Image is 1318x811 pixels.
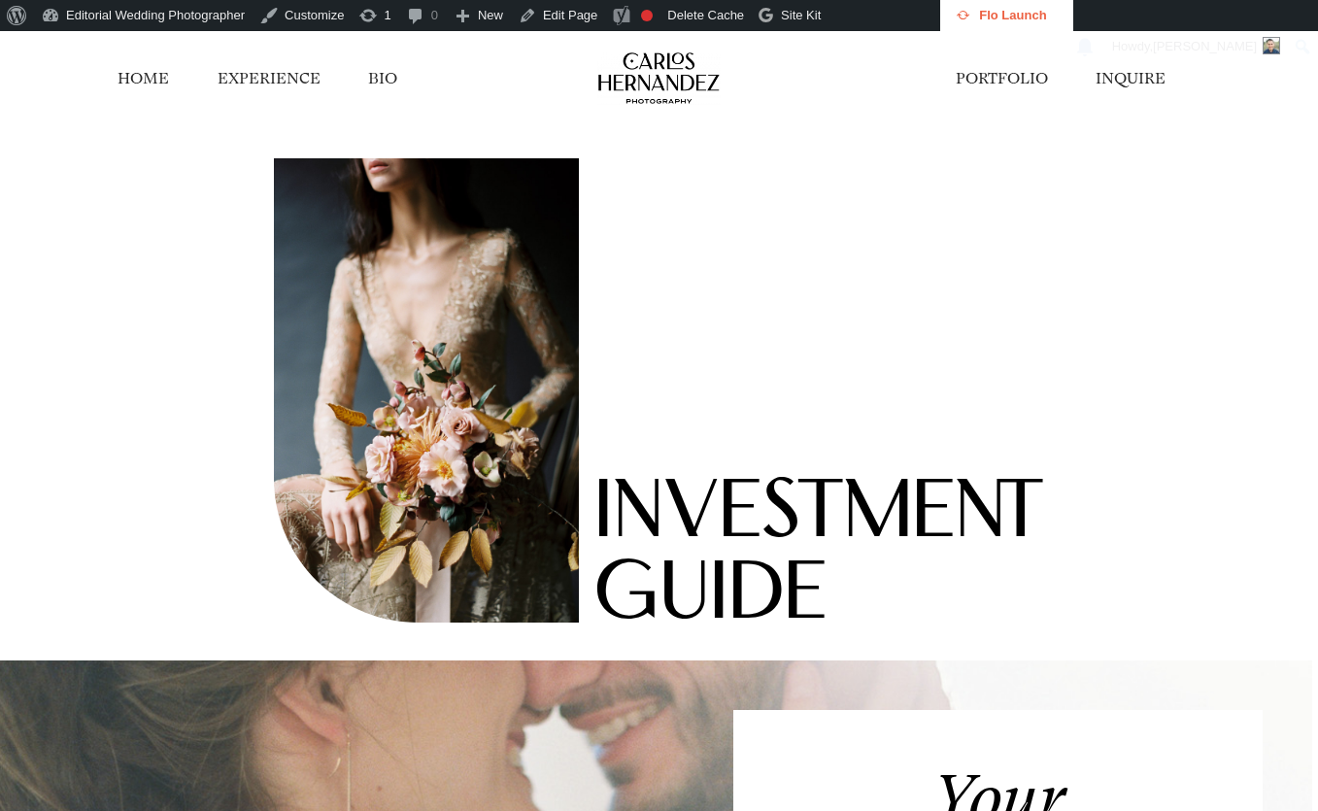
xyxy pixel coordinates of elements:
[593,476,1043,640] span: INVESTMENT GUIDE
[1153,39,1257,53] span: [PERSON_NAME]
[641,10,653,21] div: Focus keyphrase not set
[368,68,397,89] a: BIO
[1096,68,1166,89] a: INQUIRE
[1105,31,1288,62] a: Howdy,
[118,68,169,89] a: HOME
[218,68,321,89] a: EXPERIENCE
[838,5,947,28] img: Views over 48 hours. Click for more Jetpack Stats.
[781,8,821,22] span: Site Kit
[956,68,1048,89] a: PORTFOLIO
